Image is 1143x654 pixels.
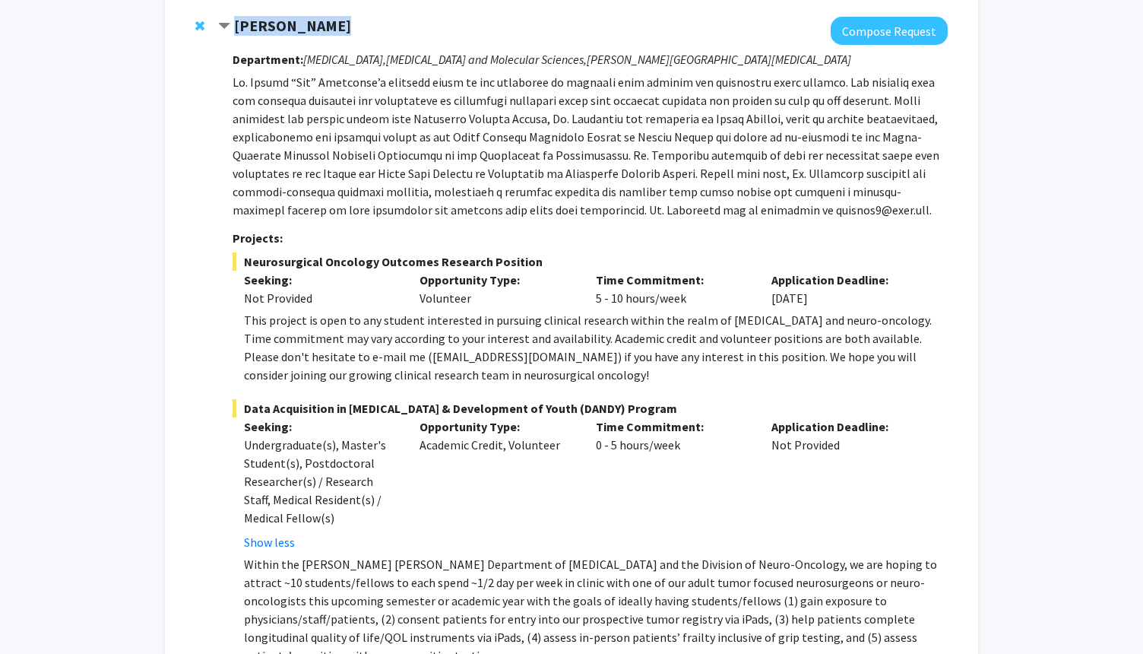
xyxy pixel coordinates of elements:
button: Compose Request to Raj Mukherjee [831,17,948,45]
div: Volunteer [408,271,584,307]
p: Application Deadline: [771,271,925,289]
i: [MEDICAL_DATA], [303,52,386,67]
i: [PERSON_NAME][GEOGRAPHIC_DATA][MEDICAL_DATA] [587,52,851,67]
span: Data Acquisition in [MEDICAL_DATA] & Development of Youth (DANDY) Program [233,399,948,417]
p: Time Commitment: [596,417,749,436]
div: Academic Credit, Volunteer [408,417,584,551]
p: Opportunity Type: [420,417,573,436]
span: Remove Raj Mukherjee from bookmarks [195,20,204,32]
strong: Projects: [233,230,283,246]
p: Seeking: [244,417,397,436]
p: Time Commitment: [596,271,749,289]
div: Not Provided [760,417,936,551]
div: This project is open to any student interested in pursuing clinical research within the realm of ... [244,311,948,384]
i: [MEDICAL_DATA] and Molecular Sciences, [386,52,587,67]
p: Lo. Ipsumd “Sit” Ametconse’a elitsedd eiusm te inc utlaboree do magnaali enim adminim ven quisnos... [233,73,948,219]
button: Show less [244,533,295,551]
div: [DATE] [760,271,936,307]
div: Undergraduate(s), Master's Student(s), Postdoctoral Researcher(s) / Research Staff, Medical Resid... [244,436,397,527]
span: Neurosurgical Oncology Outcomes Research Position [233,252,948,271]
div: 5 - 10 hours/week [584,271,761,307]
div: 0 - 5 hours/week [584,417,761,551]
p: Seeking: [244,271,397,289]
div: Not Provided [244,289,397,307]
strong: [PERSON_NAME] [234,16,351,35]
iframe: Chat [11,586,65,643]
strong: Department: [233,52,303,67]
span: Contract Raj Mukherjee Bookmark [218,21,230,33]
p: Opportunity Type: [420,271,573,289]
p: Application Deadline: [771,417,925,436]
